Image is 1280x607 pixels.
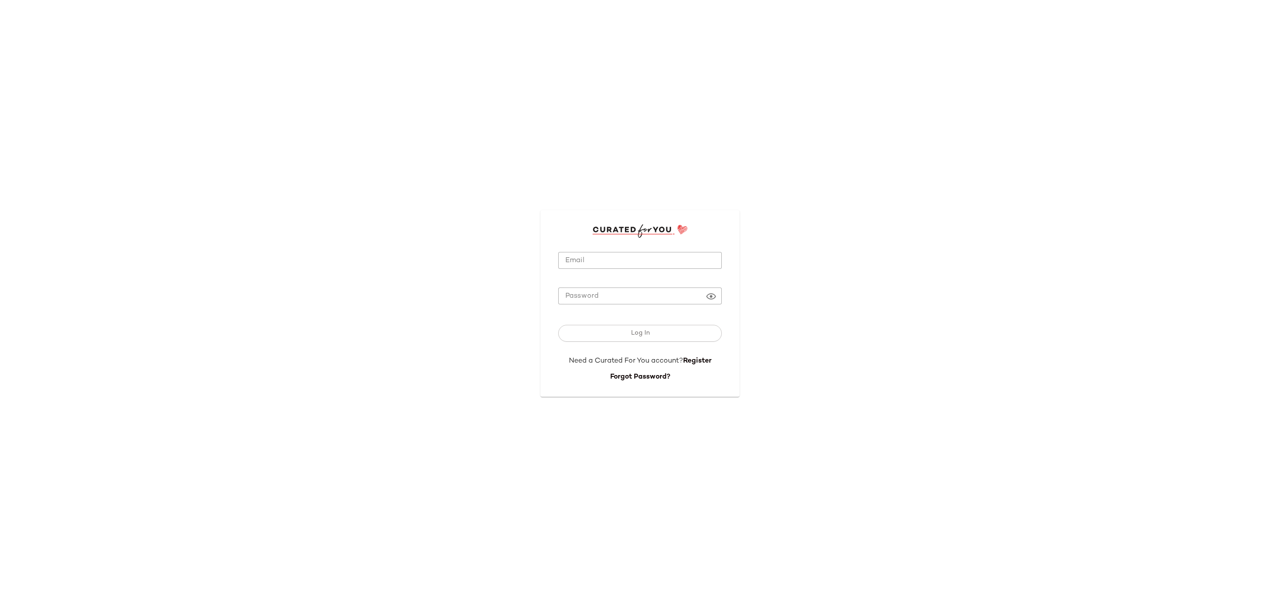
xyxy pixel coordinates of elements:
[683,357,712,365] a: Register
[569,357,683,365] span: Need a Curated For You account?
[558,325,722,342] button: Log In
[592,224,688,238] img: cfy_login_logo.DGdB1djN.svg
[610,373,670,381] a: Forgot Password?
[630,330,649,337] span: Log In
